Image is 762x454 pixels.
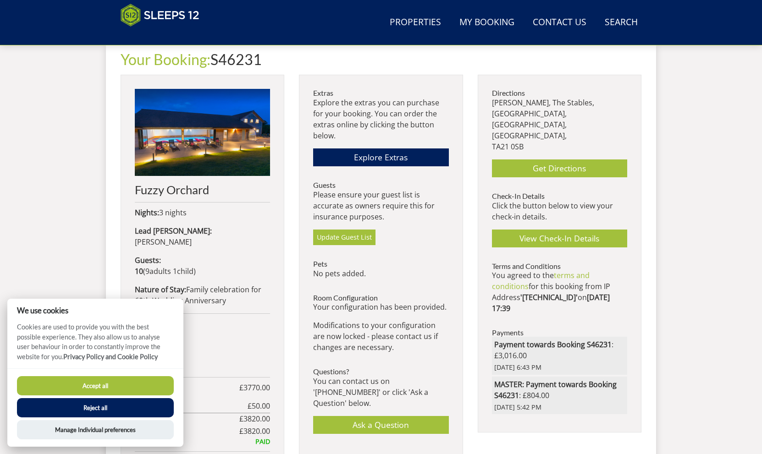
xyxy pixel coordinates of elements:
a: Update Guest List [313,230,375,245]
strong: Total [135,413,239,424]
a: Contact Us [529,12,590,33]
strong: Nights: [135,208,159,218]
p: Click the button below to view your check-in details. [492,200,627,222]
strong: Booking Fee [135,400,248,411]
span: [DATE] 5:42 PM [494,402,625,412]
h3: Room Configuration [313,294,448,302]
span: £ [248,400,270,411]
div: PAID [135,437,270,447]
p: You can contact us on '[PHONE_NUMBER]' or click 'Ask a Question' below. [313,376,448,409]
span: [DATE] 6:43 PM [494,362,625,372]
strong: 10 [135,266,143,276]
h3: Check-In Details [492,192,627,200]
a: Properties [386,12,445,33]
h1: S46231 [121,51,641,67]
strong: '[TECHNICAL_ID]' [520,292,578,302]
iframe: Customer reviews powered by Trustpilot [116,32,212,40]
a: View Check-In Details [492,230,627,247]
p: Please ensure your guest list is accurate as owners require this for insurance purposes. [313,189,448,222]
span: 3820.00 [243,426,270,436]
p: Your configuration has been provided. [313,301,448,312]
h3: Pets [313,260,448,268]
span: £ [239,426,270,437]
strong: Payment towards Booking S46231 [494,339,612,350]
a: Search [601,12,641,33]
p: [DATE] 10:00 [135,348,270,370]
span: £ [239,382,270,393]
span: 3770.00 [243,383,270,393]
a: terms and conditions [492,270,590,291]
button: Reject all [17,398,174,417]
p: Modifications to your configuration are now locked - please contact us if changes are necessary. [313,320,448,353]
span: 3820.00 [243,414,270,424]
h3: Directions [492,89,627,97]
img: An image of 'Fuzzy Orchard' [135,89,270,176]
p: [PERSON_NAME], The Stables, [GEOGRAPHIC_DATA], [GEOGRAPHIC_DATA], [GEOGRAPHIC_DATA], TA21 0SB [492,97,627,152]
span: adult [145,266,171,276]
h3: Payments [492,328,627,337]
p: No pets added. [313,268,448,279]
span: s [167,266,171,276]
h2: We use cookies [7,306,183,315]
span: 1 [173,266,177,276]
strong: Guests: [135,255,161,265]
h3: Extras [313,89,448,97]
span: child [171,266,193,276]
a: Privacy Policy and Cookie Policy [63,353,158,361]
h3: Terms and Conditions [492,262,627,270]
strong: Your Stay [135,382,239,393]
a: Your Booking: [121,50,210,68]
button: Accept all [17,376,174,395]
span: 50.00 [252,401,270,411]
h3: Questions? [313,367,448,376]
span: [PERSON_NAME] [135,237,192,247]
a: Get Directions [492,159,627,177]
p: Cookies are used to provide you with the best possible experience. They also allow us to analyse ... [7,322,183,368]
strong: Nature of Stay: [135,284,186,295]
strong: [DATE] 17:39 [492,292,610,313]
a: Fuzzy Orchard [135,89,270,196]
p: You agreed to the for this booking from IP Address on [492,270,627,314]
li: : £3,016.00 [492,337,627,375]
a: Ask a Question [313,416,448,434]
button: Manage Individual preferences [17,420,174,439]
a: Explore Extras [313,148,448,166]
p: Family celebration for 60th Wedding Anniversary [135,284,270,306]
img: Sleeps 12 [121,4,199,27]
p: Explore the extras you can purchase for your booking. You can order the extras online by clicking... [313,97,448,141]
span: ( ) [135,266,196,276]
p: 3 nights [135,207,270,218]
strong: Lead [PERSON_NAME]: [135,226,212,236]
strong: Paid [135,426,239,437]
h2: Fuzzy Orchard [135,183,270,196]
p: [DATE] 16:00 [135,318,270,340]
a: My Booking [456,12,518,33]
li: : £804.00 [492,377,627,415]
h3: Guests [313,181,448,189]
span: 9 [145,266,149,276]
span: £ [239,413,270,424]
strong: MASTER: Payment towards Booking S46231 [494,379,617,400]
